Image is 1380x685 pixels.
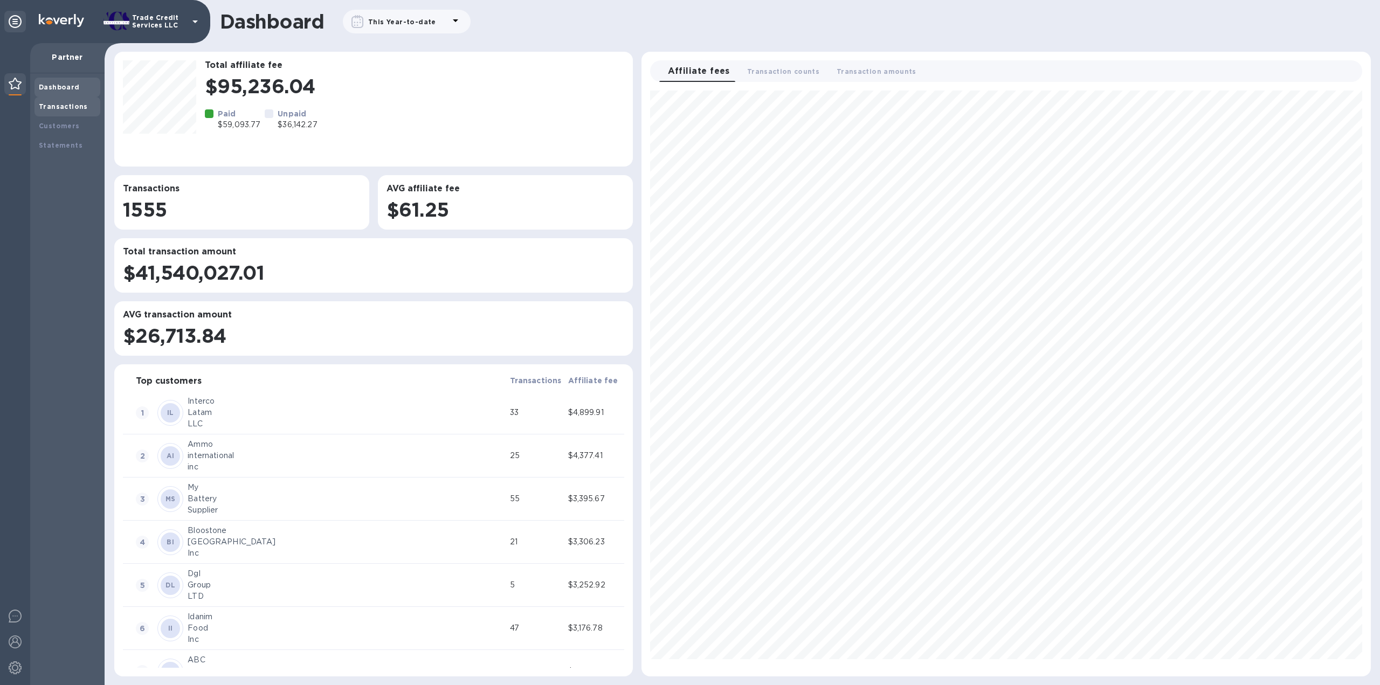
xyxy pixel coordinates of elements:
[568,376,618,385] b: Affiliate fee
[205,60,624,71] h3: Total affiliate fee
[387,198,624,221] h1: $61.25
[136,406,149,419] span: 1
[218,119,260,130] p: $59,093.77
[510,450,564,461] div: 25
[188,439,505,450] div: Ammo
[188,591,505,602] div: LTD
[132,14,186,29] p: Trade Credit Services LLC
[188,482,505,493] div: My
[188,536,505,548] div: [GEOGRAPHIC_DATA]
[136,493,149,506] span: 3
[205,75,624,98] h1: $95,236.04
[837,66,916,77] span: Transaction amounts
[568,374,618,387] span: Affiliate fee
[123,198,361,221] h1: 1555
[4,11,26,32] div: Unpin categories
[136,376,202,386] h3: Top customers
[123,184,361,194] h3: Transactions
[218,108,260,119] p: Paid
[188,654,505,666] div: ABC
[510,407,564,418] div: 33
[167,538,174,546] b: BI
[167,667,174,675] b: AI
[188,634,505,645] div: Inc
[510,666,564,677] div: 21
[188,525,505,536] div: Bloostone
[568,407,622,418] div: $4,899.91
[188,407,505,418] div: Latam
[510,374,562,387] span: Transactions
[188,504,505,516] div: Supplier
[188,548,505,559] div: Inc
[188,622,505,634] div: Food
[188,396,505,407] div: Interco
[167,452,174,460] b: AI
[220,10,324,33] h1: Dashboard
[510,622,564,634] div: 47
[188,579,505,591] div: Group
[510,493,564,504] div: 55
[668,64,730,79] span: Affiliate fees
[568,622,622,634] div: $3,176.78
[136,622,149,635] span: 6
[39,52,96,63] p: Partner
[278,108,317,119] p: Unpaid
[39,141,82,149] b: Statements
[387,184,624,194] h3: AVG affiliate fee
[188,568,505,579] div: Dgl
[568,666,622,677] div: $3,133.64
[136,449,149,462] span: 2
[39,102,88,110] b: Transactions
[39,122,80,130] b: Customers
[39,83,80,91] b: Dashboard
[168,624,173,632] b: II
[510,579,564,591] div: 5
[188,461,505,473] div: inc
[9,78,22,89] img: Partner
[188,611,505,622] div: Idanim
[136,536,149,549] span: 4
[136,665,149,678] span: 7
[188,450,505,461] div: international
[747,66,819,77] span: Transaction counts
[568,536,622,548] div: $3,306.23
[165,581,175,589] b: DL
[368,18,436,26] b: This Year-to-date
[188,666,505,677] div: DEALS
[123,324,624,347] h1: $26,713.84
[568,450,622,461] div: $4,377.41
[188,418,505,430] div: LLC
[165,495,176,503] b: MS
[278,119,317,130] p: $36,142.27
[568,493,622,504] div: $3,395.67
[39,14,84,27] img: Logo
[510,536,564,548] div: 21
[136,579,149,592] span: 5
[568,579,622,591] div: $3,252.92
[510,376,562,385] b: Transactions
[123,310,624,320] h3: AVG transaction amount
[167,409,174,417] b: IL
[123,261,624,284] h1: $41,540,027.01
[188,493,505,504] div: Battery
[123,247,624,257] h3: Total transaction amount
